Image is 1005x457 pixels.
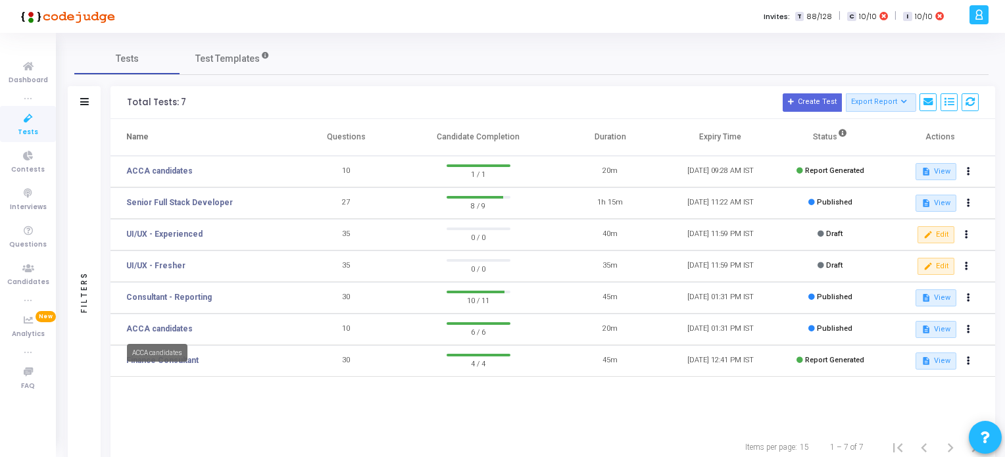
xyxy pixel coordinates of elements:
td: 35 [291,219,401,251]
td: 45m [555,345,665,377]
span: 10/10 [915,11,933,22]
span: C [847,12,856,22]
div: ACCA candidates [127,344,187,362]
span: I [903,12,912,22]
td: [DATE] 01:31 PM IST [666,282,775,314]
td: 27 [291,187,401,219]
span: Tests [18,127,38,138]
span: 8 / 9 [447,199,510,212]
button: View [916,195,956,212]
span: | [895,9,896,23]
mat-icon: description [921,199,931,208]
td: [DATE] 09:28 AM IST [666,156,775,187]
td: [DATE] 12:41 PM IST [666,345,775,377]
span: 10/10 [859,11,877,22]
td: 45m [555,282,665,314]
a: ACCA candidates [126,323,193,335]
mat-icon: edit [923,230,933,239]
span: Analytics [12,329,45,340]
div: 1 – 7 of 7 [830,441,864,453]
th: Status [775,119,885,156]
div: Total Tests: 7 [127,97,186,108]
td: 1h 15m [555,187,665,219]
span: Published [817,293,852,301]
span: Draft [826,229,843,238]
td: 10 [291,156,401,187]
span: Report Generated [805,356,864,364]
th: Candidate Completion [401,119,555,156]
span: 0 / 0 [447,262,510,275]
span: Test Templates [195,52,260,66]
mat-icon: description [921,325,931,334]
span: T [795,12,804,22]
td: 20m [555,314,665,345]
button: Edit [918,226,954,243]
span: Draft [826,261,843,270]
mat-icon: description [921,356,931,366]
td: 20m [555,156,665,187]
td: 35m [555,251,665,282]
span: Published [817,198,852,206]
span: Contests [11,164,45,176]
td: [DATE] 01:31 PM IST [666,314,775,345]
span: Tests [116,52,139,66]
span: 88/128 [806,11,832,22]
button: Create Test [783,93,842,112]
span: Questions [9,239,47,251]
a: Consultant - Reporting [126,291,212,303]
button: Export Report [846,93,916,112]
th: Duration [555,119,665,156]
img: logo [16,3,115,30]
td: 35 [291,251,401,282]
button: Edit [918,258,954,275]
div: Items per page: [745,441,797,453]
span: Candidates [7,277,49,288]
mat-icon: edit [923,262,933,271]
span: 6 / 6 [447,325,510,338]
td: 10 [291,314,401,345]
button: View [916,321,956,338]
span: New [36,311,56,322]
a: Senior Full Stack Developer [126,197,233,208]
label: Invites: [764,11,790,22]
td: [DATE] 11:59 PM IST [666,251,775,282]
mat-icon: description [921,167,931,176]
th: Actions [885,119,995,156]
button: View [916,163,956,180]
span: 0 / 0 [447,230,510,243]
span: 10 / 11 [447,293,510,306]
th: Questions [291,119,401,156]
span: Interviews [10,202,47,213]
a: ACCA candidates [126,165,193,177]
a: UI/UX - Fresher [126,260,185,272]
span: 1 / 1 [447,167,510,180]
span: Dashboard [9,75,48,86]
span: Published [817,324,852,333]
td: 30 [291,345,401,377]
div: Filters [78,220,90,364]
span: 4 / 4 [447,356,510,370]
td: 30 [291,282,401,314]
span: Report Generated [805,166,864,175]
th: Name [110,119,291,156]
button: View [916,289,956,306]
span: FAQ [21,381,35,392]
button: View [916,352,956,370]
td: 40m [555,219,665,251]
a: UI/UX - Experienced [126,228,203,240]
div: 15 [800,441,809,453]
span: | [839,9,841,23]
mat-icon: description [921,293,931,302]
td: [DATE] 11:59 PM IST [666,219,775,251]
td: [DATE] 11:22 AM IST [666,187,775,219]
th: Expiry Time [666,119,775,156]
